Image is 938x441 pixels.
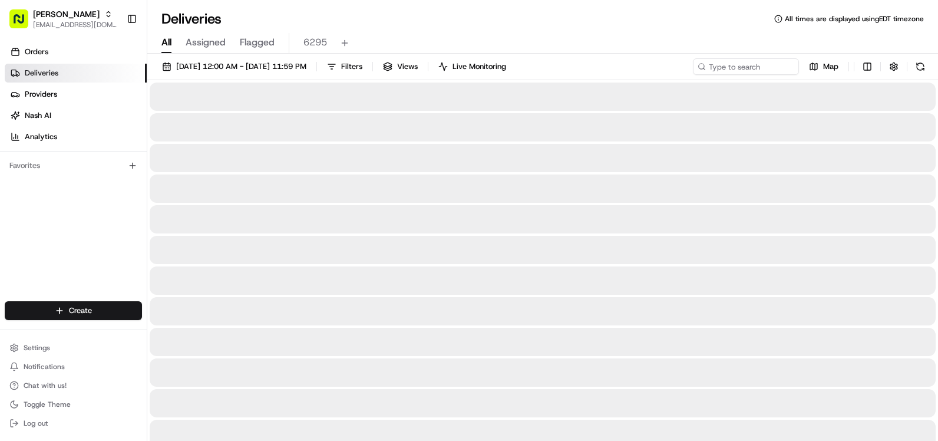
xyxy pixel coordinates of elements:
span: All times are displayed using EDT timezone [785,14,924,24]
span: All [161,35,171,50]
span: Chat with us! [24,381,67,390]
span: Assigned [186,35,226,50]
span: Orders [25,47,48,57]
button: Toggle Theme [5,396,142,413]
span: Filters [341,61,362,72]
span: Flagged [240,35,275,50]
span: Deliveries [25,68,58,78]
button: [EMAIL_ADDRESS][DOMAIN_NAME] [33,20,117,29]
span: Nash AI [25,110,51,121]
span: Map [823,61,838,72]
button: Settings [5,340,142,356]
button: Map [804,58,844,75]
span: Live Monitoring [453,61,506,72]
input: Type to search [693,58,799,75]
span: 6295 [303,35,327,50]
button: Views [378,58,423,75]
button: Notifications [5,358,142,375]
span: Log out [24,419,48,428]
h1: Deliveries [161,9,222,28]
span: Settings [24,343,50,353]
button: Create [5,301,142,320]
button: Refresh [912,58,929,75]
button: Filters [322,58,368,75]
button: [DATE] 12:00 AM - [DATE] 11:59 PM [157,58,312,75]
span: Notifications [24,362,65,371]
a: Analytics [5,127,147,146]
a: Providers [5,85,147,104]
a: Deliveries [5,64,147,83]
span: Toggle Theme [24,400,71,409]
span: [DATE] 12:00 AM - [DATE] 11:59 PM [176,61,306,72]
span: Providers [25,89,57,100]
span: Analytics [25,131,57,142]
span: Create [69,305,92,316]
a: Nash AI [5,106,147,125]
button: Live Monitoring [433,58,511,75]
span: Views [397,61,418,72]
button: Chat with us! [5,377,142,394]
button: Log out [5,415,142,432]
button: [PERSON_NAME][EMAIL_ADDRESS][DOMAIN_NAME] [5,5,122,33]
button: [PERSON_NAME] [33,8,100,20]
div: Favorites [5,156,142,175]
a: Orders [5,42,147,61]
